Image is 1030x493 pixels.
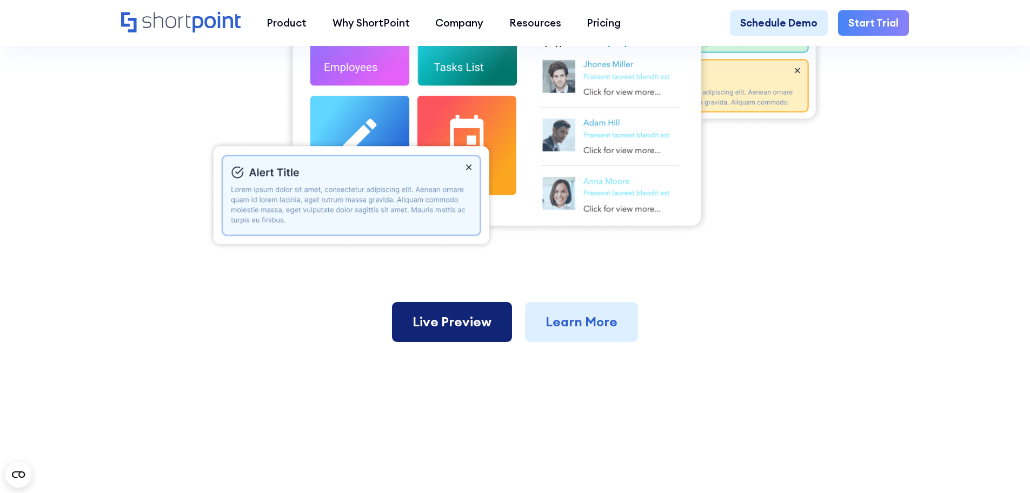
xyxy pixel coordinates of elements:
[838,10,909,36] a: Start Trial
[509,15,561,31] div: Resources
[525,302,638,342] a: Learn More
[267,15,307,31] div: Product
[254,10,320,36] a: Product
[392,302,512,342] a: Live Preview
[587,15,621,31] div: Pricing
[496,10,574,36] a: Resources
[320,10,423,36] a: Why ShortPoint
[574,10,634,36] a: Pricing
[435,15,483,31] div: Company
[121,12,241,34] a: Home
[422,10,496,36] a: Company
[5,462,31,488] button: Open CMP widget
[333,15,410,31] div: Why ShortPoint
[730,10,828,36] a: Schedule Demo
[976,441,1030,493] iframe: Chat Widget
